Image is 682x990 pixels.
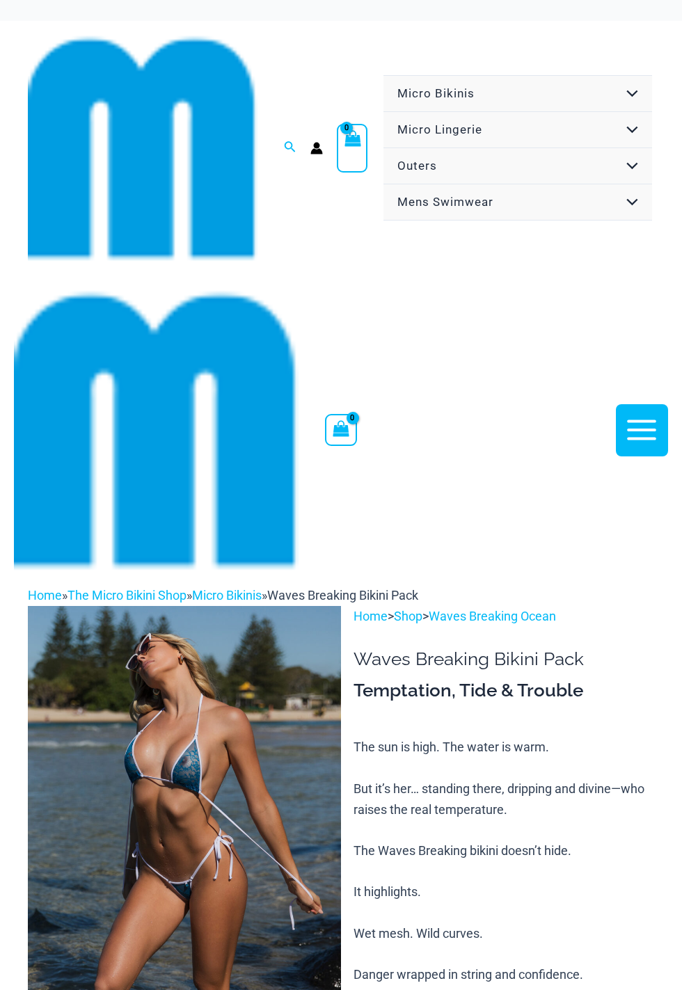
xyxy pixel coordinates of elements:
a: Mens SwimwearMenu ToggleMenu Toggle [383,184,652,221]
h3: Temptation, Tide & Trouble [354,679,654,703]
a: Micro Bikinis [192,588,262,602]
a: Shop [394,609,422,623]
a: Home [354,609,388,623]
span: Waves Breaking Bikini Pack [267,588,418,602]
h1: Waves Breaking Bikini Pack [354,648,654,670]
span: Mens Swimwear [397,195,493,209]
a: The Micro Bikini Shop [68,588,187,602]
span: Micro Bikinis [397,86,475,100]
a: View Shopping Cart, empty [325,414,357,446]
img: cropped mm emblem [28,33,257,263]
a: View Shopping Cart, empty [337,124,367,173]
span: » » » [28,588,418,602]
span: Micro Lingerie [397,122,482,136]
a: Waves Breaking Ocean [429,609,556,623]
a: Account icon link [310,142,323,154]
a: Micro LingerieMenu ToggleMenu Toggle [383,112,652,148]
a: OutersMenu ToggleMenu Toggle [383,148,652,184]
a: Search icon link [284,139,296,157]
span: Outers [397,159,437,173]
a: Home [28,588,62,602]
nav: Site Navigation [381,73,654,223]
a: Micro BikinisMenu ToggleMenu Toggle [383,76,652,112]
img: cropped mm emblem [14,288,299,573]
p: > > [354,606,654,627]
